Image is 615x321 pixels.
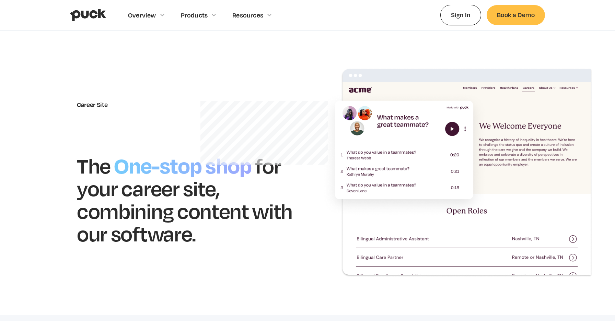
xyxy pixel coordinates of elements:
div: Overview [128,11,156,19]
h1: One-stop shop [111,150,255,179]
div: Products [181,11,208,19]
a: Book a Demo [487,5,545,25]
div: Resources [232,11,263,19]
div: Career Site [77,101,294,108]
h1: The [77,153,111,178]
h1: for your career site, combining content with our software. [77,153,292,246]
a: Sign In [440,5,481,25]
